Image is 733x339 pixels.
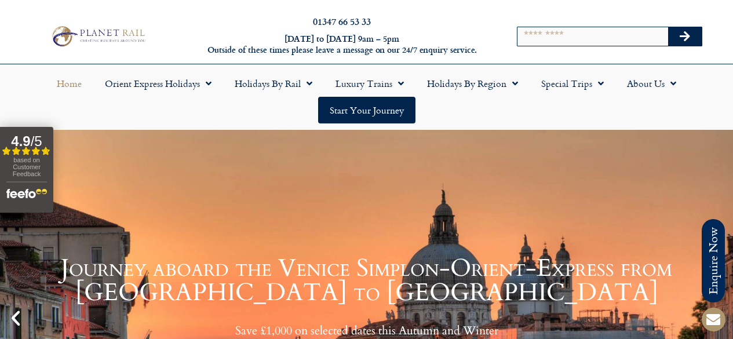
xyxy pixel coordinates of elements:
a: 01347 66 53 33 [313,14,371,28]
p: Save £1,000 on selected dates this Autumn and Winter [29,323,704,338]
a: About Us [615,70,688,97]
img: Planet Rail Train Holidays Logo [48,24,148,48]
a: Luxury Trains [324,70,415,97]
div: Previous slide [6,308,25,328]
button: Search [668,27,702,46]
h6: [DATE] to [DATE] 9am – 5pm Outside of these times please leave a message on our 24/7 enquiry serv... [198,34,486,55]
a: Special Trips [530,70,615,97]
a: Home [45,70,93,97]
a: Orient Express Holidays [93,70,223,97]
a: Holidays by Region [415,70,530,97]
a: Start your Journey [318,97,415,123]
a: Holidays by Rail [223,70,324,97]
nav: Menu [6,70,727,123]
h1: Journey aboard the Venice Simplon-Orient-Express from [GEOGRAPHIC_DATA] to [GEOGRAPHIC_DATA] [29,256,704,305]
